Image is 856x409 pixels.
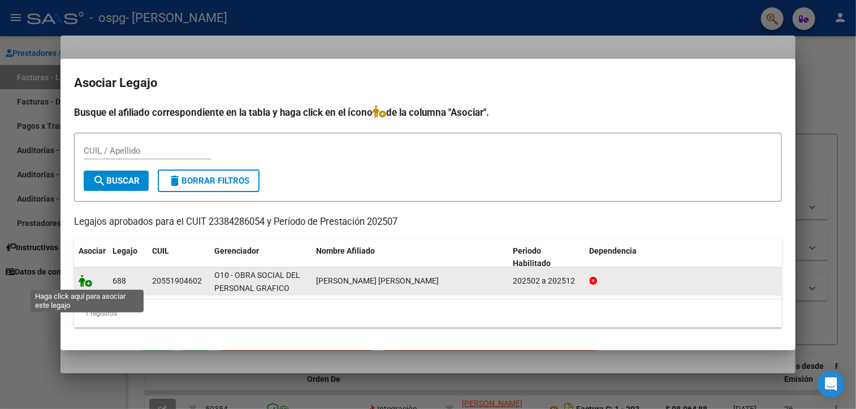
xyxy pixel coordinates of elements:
[93,174,106,188] mat-icon: search
[113,276,126,285] span: 688
[316,246,375,255] span: Nombre Afiliado
[509,239,585,276] datatable-header-cell: Periodo Habilitado
[74,299,782,328] div: 1 registros
[210,239,312,276] datatable-header-cell: Gerenciador
[74,239,108,276] datatable-header-cell: Asociar
[158,169,260,192] button: Borrar Filtros
[590,246,637,255] span: Dependencia
[168,174,181,188] mat-icon: delete
[74,105,782,120] h4: Busque el afiliado correspondiente en la tabla y haga click en el ícono de la columna "Asociar".
[74,215,782,229] p: Legajos aprobados para el CUIT 23384286054 y Período de Prestación 202507
[316,276,439,285] span: ALVAREZ CORREA BENJAMIN GAEL
[74,72,782,94] h2: Asociar Legajo
[79,246,106,255] span: Asociar
[818,371,845,398] div: Open Intercom Messenger
[312,239,509,276] datatable-header-cell: Nombre Afiliado
[513,246,551,268] span: Periodo Habilitado
[148,239,210,276] datatable-header-cell: CUIL
[513,275,581,288] div: 202502 a 202512
[108,239,148,276] datatable-header-cell: Legajo
[152,275,202,288] div: 20551904602
[585,239,782,276] datatable-header-cell: Dependencia
[152,246,169,255] span: CUIL
[93,176,140,186] span: Buscar
[84,171,149,191] button: Buscar
[113,246,137,255] span: Legajo
[168,176,249,186] span: Borrar Filtros
[214,246,259,255] span: Gerenciador
[214,271,300,293] span: O10 - OBRA SOCIAL DEL PERSONAL GRAFICO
